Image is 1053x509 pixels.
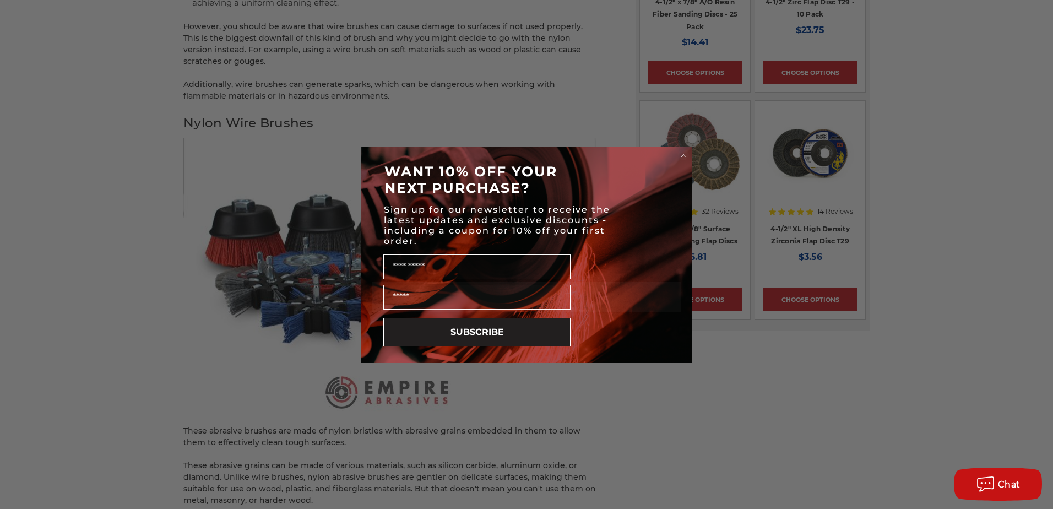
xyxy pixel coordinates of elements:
span: Sign up for our newsletter to receive the latest updates and exclusive discounts - including a co... [384,204,610,246]
input: Email [383,285,571,310]
span: Chat [998,479,1021,490]
span: WANT 10% OFF YOUR NEXT PURCHASE? [384,163,557,196]
button: Chat [954,468,1042,501]
button: SUBSCRIBE [383,318,571,346]
button: Close dialog [678,149,689,160]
